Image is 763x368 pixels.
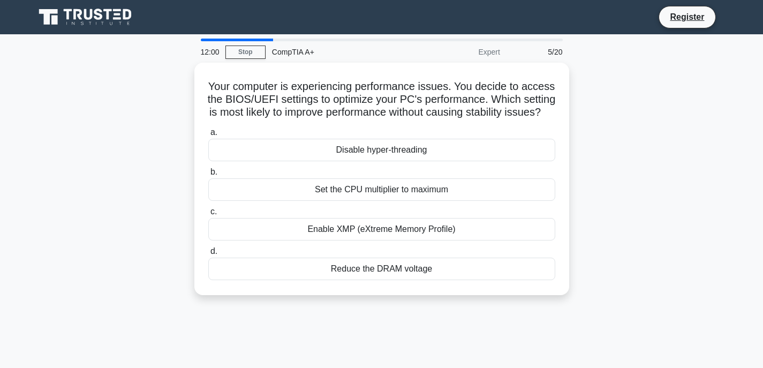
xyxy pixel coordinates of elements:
[210,246,217,256] span: d.
[507,41,569,63] div: 5/20
[207,80,556,119] h5: Your computer is experiencing performance issues. You decide to access the BIOS/UEFI settings to ...
[210,127,217,137] span: a.
[210,207,217,216] span: c.
[208,218,555,241] div: Enable XMP (eXtreme Memory Profile)
[266,41,413,63] div: CompTIA A+
[208,258,555,280] div: Reduce the DRAM voltage
[208,139,555,161] div: Disable hyper-threading
[208,178,555,201] div: Set the CPU multiplier to maximum
[194,41,225,63] div: 12:00
[210,167,217,176] span: b.
[225,46,266,59] a: Stop
[413,41,507,63] div: Expert
[663,10,711,24] a: Register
